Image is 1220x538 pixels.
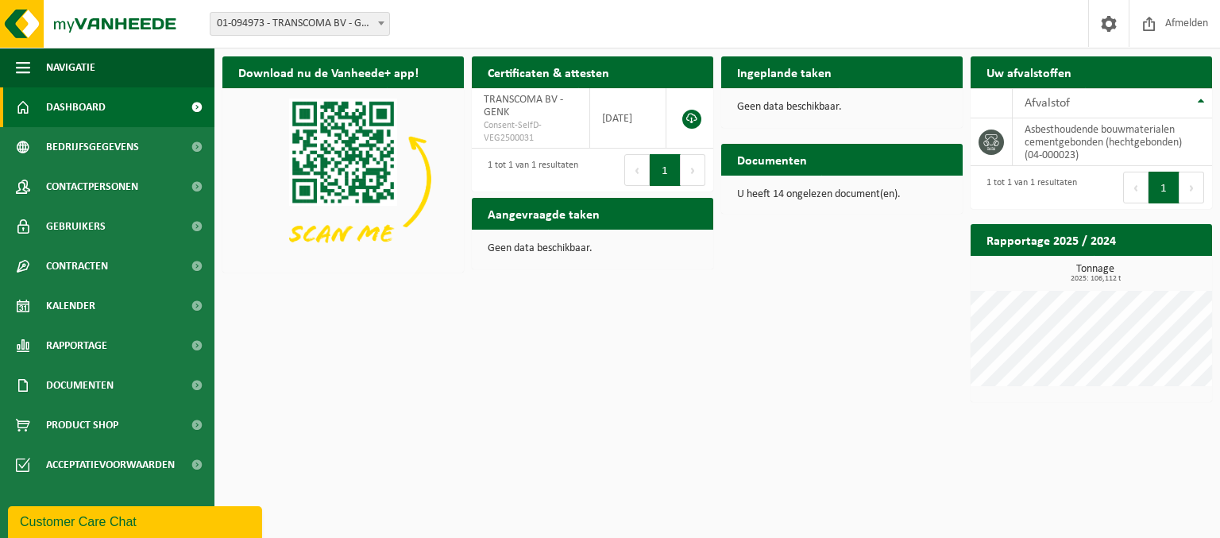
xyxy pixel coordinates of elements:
[1179,172,1204,203] button: Next
[46,127,139,167] span: Bedrijfsgegevens
[979,275,1212,283] span: 2025: 106,112 t
[472,56,625,87] h2: Certificaten & attesten
[1123,172,1149,203] button: Previous
[737,102,947,113] p: Geen data beschikbaar.
[979,264,1212,283] h3: Tonnage
[46,405,118,445] span: Product Shop
[8,503,265,538] iframe: chat widget
[971,56,1087,87] h2: Uw afvalstoffen
[46,326,107,366] span: Rapportage
[650,154,681,186] button: 1
[1094,255,1210,287] a: Bekijk rapportage
[484,119,577,145] span: Consent-SelfD-VEG2500031
[46,366,114,405] span: Documenten
[222,56,434,87] h2: Download nu de Vanheede+ app!
[590,88,666,149] td: [DATE]
[222,88,464,269] img: Download de VHEPlus App
[46,87,106,127] span: Dashboard
[681,154,705,186] button: Next
[46,246,108,286] span: Contracten
[46,48,95,87] span: Navigatie
[737,189,947,200] p: U heeft 14 ongelezen document(en).
[721,144,823,175] h2: Documenten
[472,198,616,229] h2: Aangevraagde taken
[46,445,175,485] span: Acceptatievoorwaarden
[1149,172,1179,203] button: 1
[624,154,650,186] button: Previous
[210,13,389,35] span: 01-094973 - TRANSCOMA BV - GENK
[1013,118,1212,166] td: asbesthoudende bouwmaterialen cementgebonden (hechtgebonden) (04-000023)
[979,170,1077,205] div: 1 tot 1 van 1 resultaten
[1025,97,1070,110] span: Afvalstof
[46,167,138,207] span: Contactpersonen
[210,12,390,36] span: 01-094973 - TRANSCOMA BV - GENK
[46,207,106,246] span: Gebruikers
[971,224,1132,255] h2: Rapportage 2025 / 2024
[721,56,847,87] h2: Ingeplande taken
[484,94,563,118] span: TRANSCOMA BV - GENK
[488,243,697,254] p: Geen data beschikbaar.
[46,286,95,326] span: Kalender
[480,153,578,188] div: 1 tot 1 van 1 resultaten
